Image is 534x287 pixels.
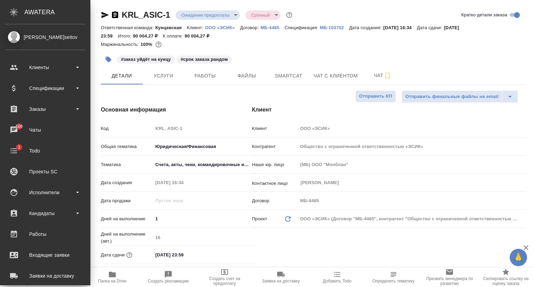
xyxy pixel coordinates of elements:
[309,268,365,287] button: Добавить Todo
[101,197,153,204] p: Дата продажи
[2,142,89,159] a: 1Todo
[298,141,526,151] input: Пустое поле
[260,25,284,30] p: МБ-4485
[5,208,85,219] div: Кандидаты
[101,125,153,132] p: Код
[101,252,125,259] p: Дата сдачи
[205,24,240,30] a: ООО «ЭСИК»
[252,180,298,187] p: Контактное лицо
[252,215,267,222] p: Проект
[5,146,85,156] div: Todo
[5,83,85,93] div: Спецификации
[253,268,309,287] button: Заявка на доставку
[179,12,232,18] button: Ожидание предоплаты
[252,197,298,204] p: Договор
[98,279,127,284] span: Папка на Drive
[187,25,205,30] p: Клиент:
[323,279,351,284] span: Добавить Todo
[252,143,298,150] p: Контрагент
[153,250,214,260] input: ✎ Введи что-нибудь
[405,93,499,101] span: Отправить финальные файлы на email
[133,33,163,39] p: 90 004,27 ₽
[366,71,399,80] span: Чат
[482,276,530,286] span: Скопировать ссылку на оценку заказа
[148,279,189,284] span: Создать рекламацию
[298,159,526,170] input: Пустое поле
[355,90,396,102] button: Отправить КП
[122,10,170,19] a: KRL_ASIC-1
[252,106,526,114] h4: Клиент
[5,271,85,281] div: Заявки на доставку
[2,225,89,243] a: Работы
[5,229,85,239] div: Работы
[101,11,109,19] button: Скопировать ссылку для ЯМессенджера
[101,52,116,67] button: Добавить тэг
[402,90,518,103] div: split button
[101,179,153,186] p: Дата создания
[101,25,155,30] p: Ответственная команда:
[188,72,222,80] span: Работы
[147,72,180,80] span: Услуги
[5,166,85,177] div: Проекты SC
[2,163,89,180] a: Проекты SC
[196,268,253,287] button: Создать счет на предоплату
[402,90,502,103] button: Отправить финальные файлы на email
[5,125,85,135] div: Чаты
[14,144,24,151] span: 1
[176,10,240,20] div: Ожидание предоплаты
[101,231,153,245] p: Дней на выполнение (авт.)
[252,161,298,168] p: Наше юр. лицо
[260,24,284,30] a: МБ-4485
[426,276,474,286] span: Призвать менеджера по развитию
[2,121,89,139] a: 100Чаты
[245,10,280,20] div: Ожидание предоплаты
[118,33,133,39] p: Итого:
[421,268,478,287] button: Призвать менеджера по развитию
[383,25,417,30] p: [DATE] 16:34
[230,72,264,80] span: Файлы
[285,25,320,30] p: Спецификация:
[320,24,349,30] a: МБ-103702
[2,246,89,264] a: Входящие заявки
[298,123,526,133] input: Пустое поле
[101,161,153,168] p: Тематика
[5,33,85,41] div: [PERSON_NAME]seitov
[349,25,383,30] p: Дата создания:
[121,56,171,63] p: #заказ уйдёт на кунцу
[153,214,257,224] input: ✎ Введи что-нибудь
[101,42,140,47] p: Маржинальность:
[461,11,507,18] span: Кратко детали заказа
[285,10,294,19] button: Доп статусы указывают на важность/срочность заказа
[272,72,305,80] span: Smartcat
[84,268,140,287] button: Папка на Drive
[417,25,444,30] p: Дата сдачи:
[11,123,27,130] span: 100
[359,92,392,100] span: Отправить КП
[153,159,257,171] div: Счета, акты, чеки, командировочные и таможенные документы
[249,12,272,18] button: Срочный
[101,106,224,114] h4: Основная информация
[5,104,85,114] div: Заказы
[383,72,392,80] svg: Подписаться
[101,143,153,150] p: Общая тематика
[372,279,414,284] span: Определить тематику
[116,56,176,62] span: заказ уйдёт на кунцу
[105,72,138,80] span: Детали
[512,250,524,265] span: 🙏
[205,25,240,30] p: ООО «ЭСИК»
[298,196,526,206] input: Пустое поле
[101,215,153,222] p: Дней на выполнение
[320,25,349,30] p: МБ-103702
[5,62,85,73] div: Клиенты
[153,196,214,206] input: Пустое поле
[252,125,298,132] p: Клиент
[24,5,90,19] div: AWATERA
[155,25,187,30] p: Кунцевская
[201,276,249,286] span: Создать счет на предоплату
[262,279,300,284] span: Заявка на доставку
[365,268,422,287] button: Определить тематику
[5,187,85,198] div: Исполнители
[140,42,154,47] p: 100%
[2,267,89,285] a: Заявки на доставку
[140,268,197,287] button: Создать рекламацию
